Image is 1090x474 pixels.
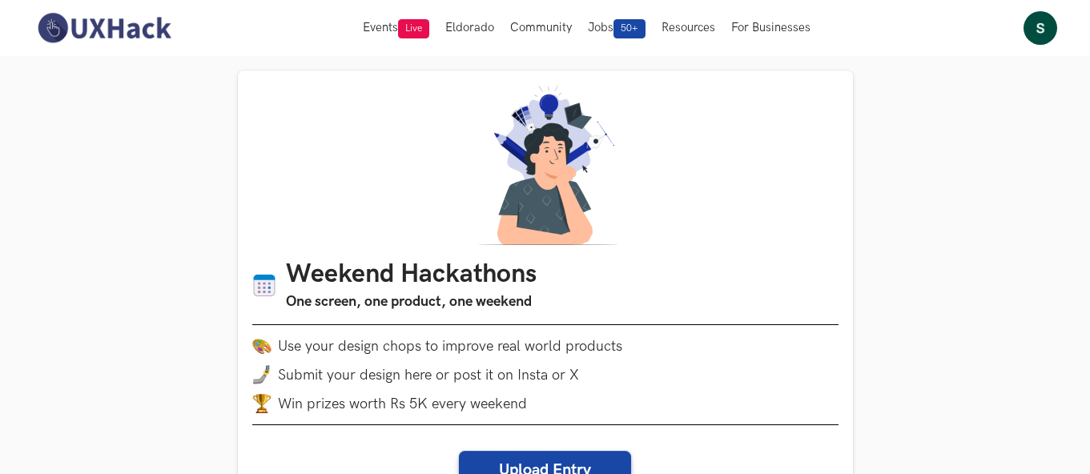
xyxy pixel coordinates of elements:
[252,336,839,355] li: Use your design chops to improve real world products
[286,291,537,313] h3: One screen, one product, one weekend
[33,11,175,45] img: UXHack-logo.png
[1024,11,1057,45] img: Your profile pic
[613,19,646,38] span: 50+
[252,273,276,298] img: Calendar icon
[278,367,579,384] span: Submit your design here or post it on Insta or X
[252,336,271,355] img: palette.png
[252,394,271,413] img: trophy.png
[252,394,839,413] li: Win prizes worth Rs 5K every weekend
[398,19,429,38] span: Live
[252,365,271,384] img: mobile-in-hand.png
[286,259,537,291] h1: Weekend Hackathons
[469,85,622,245] img: A designer thinking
